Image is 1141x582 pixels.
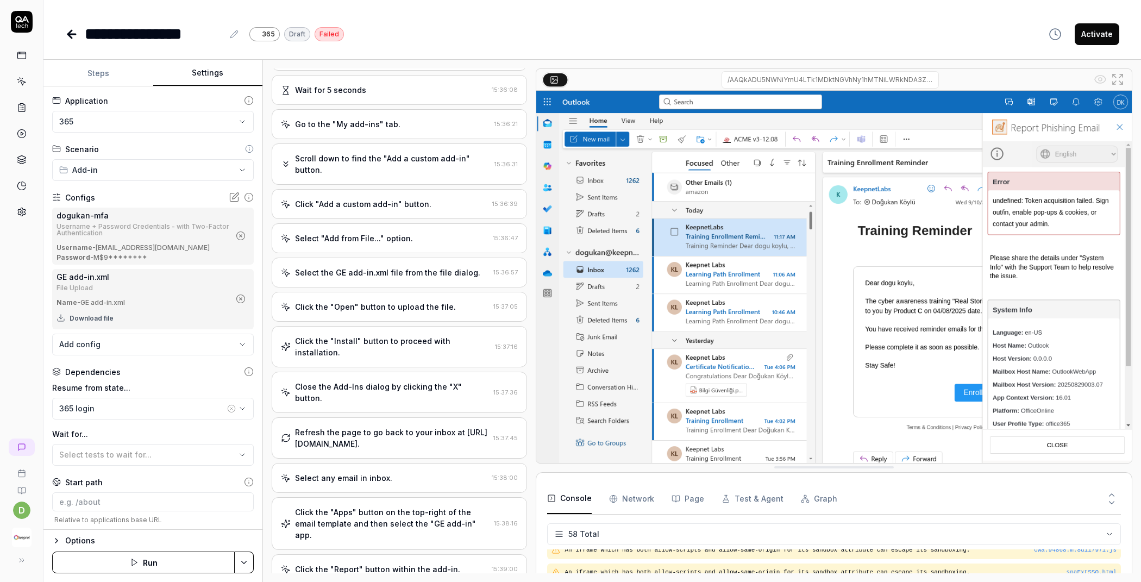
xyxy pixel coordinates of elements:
[153,60,263,86] button: Settings
[295,118,400,130] div: Go to the "My add-ins" tab.
[315,27,344,41] div: Failed
[57,298,77,306] b: Name
[72,164,98,176] span: Add-in
[295,301,456,312] div: Click the "Open" button to upload the file.
[722,484,783,514] button: Test & Agent
[565,568,1117,577] pre: An iframe which has both allow-scripts and allow-same-origin for its sandbox attribute can escape...
[57,285,230,291] div: File Upload
[1092,71,1109,88] button: Show all interative elements
[295,427,489,449] div: Refresh the page to go back to your inbox at [URL][DOMAIN_NAME].
[494,120,518,128] time: 15:36:21
[295,381,489,404] div: Close the Add-Ins dialog by clicking the "X" button.
[65,534,254,547] div: Options
[492,565,518,573] time: 15:39:00
[493,234,518,242] time: 15:36:47
[59,450,152,459] span: Select tests to wait for...
[672,484,704,514] button: Page
[52,398,254,420] button: 365 login
[57,253,90,261] b: Password
[492,86,518,93] time: 15:36:08
[295,267,480,278] div: Select the GE add-in.xml file from the file dialog.
[493,389,518,396] time: 15:37:36
[536,91,1132,463] img: Screenshot
[13,502,30,519] button: d
[1034,546,1117,555] button: owa.94868.m.8d117971.js
[1067,568,1117,577] button: spaExtSSO.html
[57,243,92,252] b: Username
[12,528,32,547] img: Keepnet Logo
[52,159,254,181] button: Add-in
[4,478,39,495] a: Documentation
[65,192,95,203] div: Configs
[52,492,254,511] input: e.g. /about
[493,434,518,442] time: 15:37:45
[65,477,103,488] div: Start path
[59,116,73,127] span: 365
[295,233,413,244] div: Select "Add from File..." option.
[295,153,490,176] div: Scroll down to find the "Add a custom add-in" button.
[52,552,235,573] button: Run
[65,366,121,378] div: Dependencies
[494,520,518,527] time: 15:38:16
[1109,71,1126,88] button: Open in full screen
[492,200,518,208] time: 15:36:39
[295,84,366,96] div: Wait for 5 seconds
[609,484,654,514] button: Network
[492,474,518,481] time: 15:38:00
[284,27,310,41] div: Draft
[4,460,39,478] a: Book a call with us
[52,111,254,133] button: 365
[295,198,431,210] div: Click "Add a custom add-in" button.
[295,506,490,541] div: Click the "Apps" button on the top-right of the email template and then select the "GE add-in" app.
[52,534,254,547] button: Options
[57,298,230,308] div: - GE add-in.xml
[9,439,35,456] a: New conversation
[495,343,518,351] time: 15:37:16
[295,335,491,358] div: Click the "Install" button to proceed with installation.
[249,27,280,41] a: 365
[565,546,1117,555] pre: An iframe which has both allow-scripts and allow-same-origin for its sandbox attribute can escape...
[52,516,254,524] span: Relative to applications base URL
[57,310,114,327] button: Download file
[57,210,230,221] div: dogukan-mfa
[52,444,254,466] button: Select tests to wait for...
[57,223,230,236] div: Username + Password Credentials - with Two-Factor Authentication
[59,403,225,414] div: 365 login
[52,428,254,440] label: Wait for...
[52,382,254,393] label: Resume from state...
[1042,23,1068,45] button: View version history
[493,268,518,276] time: 15:36:57
[57,271,230,283] div: GE add-in.xml
[4,519,39,549] button: Keepnet Logo
[801,484,837,514] button: Graph
[295,564,460,575] div: Click the "Report" button within the add-in.
[262,29,275,39] span: 365
[65,143,99,155] div: Scenario
[493,303,518,310] time: 15:37:05
[1075,23,1119,45] button: Activate
[547,484,592,514] button: Console
[494,160,518,168] time: 15:36:31
[65,95,108,107] div: Application
[295,472,392,484] div: Select any email in inbox.
[43,60,153,86] button: Steps
[57,243,230,253] div: - [EMAIL_ADDRESS][DOMAIN_NAME]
